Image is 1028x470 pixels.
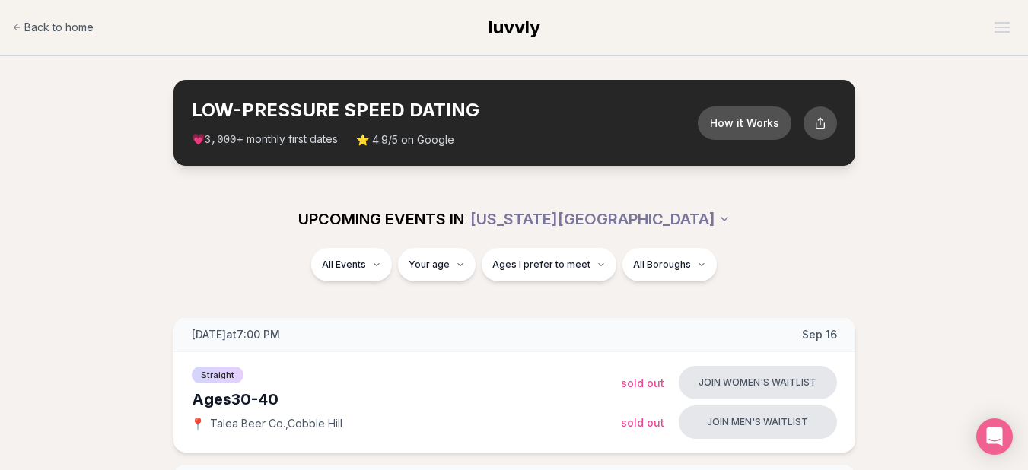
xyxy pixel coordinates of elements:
button: All Boroughs [622,248,717,281]
span: Sold Out [621,416,664,429]
span: 📍 [192,418,204,430]
span: Back to home [24,20,94,35]
span: 💗 + monthly first dates [192,132,338,148]
span: Ages I prefer to meet [492,259,590,271]
span: ⭐ 4.9/5 on Google [356,132,454,148]
span: Straight [192,367,243,383]
button: How it Works [698,106,791,140]
span: All Boroughs [633,259,691,271]
button: [US_STATE][GEOGRAPHIC_DATA] [470,202,730,236]
span: Your age [409,259,450,271]
h2: LOW-PRESSURE SPEED DATING [192,98,698,122]
button: Join women's waitlist [679,366,837,399]
span: luvvly [489,16,540,38]
button: Your age [398,248,476,281]
button: Ages I prefer to meet [482,248,616,281]
span: Sold Out [621,376,664,389]
span: [DATE] at 7:00 PM [192,327,280,342]
span: All Events [322,259,366,271]
button: Open menu [988,16,1016,39]
a: luvvly [489,15,540,40]
div: Ages 30-40 [192,389,621,410]
span: UPCOMING EVENTS IN [298,208,464,230]
span: Sep 16 [802,327,837,342]
button: All Events [311,248,392,281]
span: 3,000 [205,134,237,146]
button: Join men's waitlist [679,405,837,439]
span: Talea Beer Co. , Cobble Hill [210,416,342,431]
div: Open Intercom Messenger [976,418,1013,455]
a: Back to home [12,12,94,43]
